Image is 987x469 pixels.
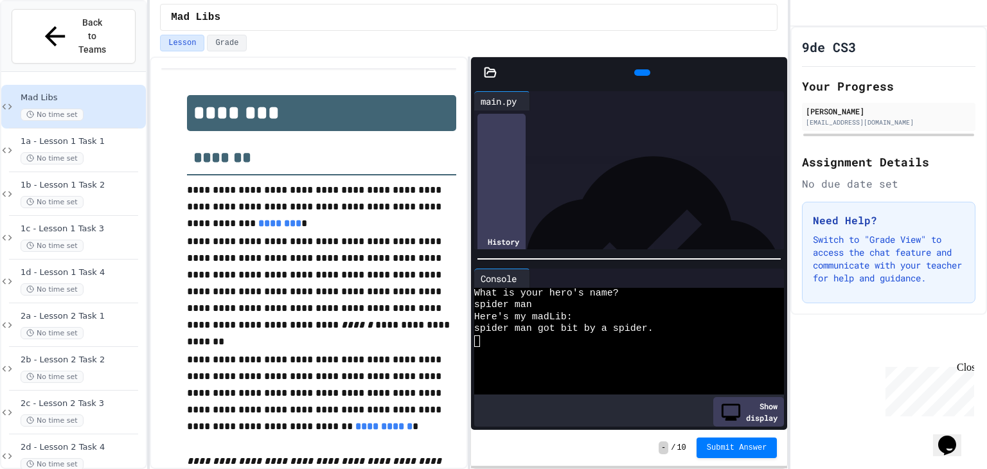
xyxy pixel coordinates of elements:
[880,362,974,416] iframe: chat widget
[21,283,84,296] span: No time set
[813,213,965,228] h3: Need Help?
[677,443,686,453] span: 10
[21,371,84,383] span: No time set
[21,196,84,208] span: No time set
[207,35,247,51] button: Grade
[659,441,668,454] span: -
[21,327,84,339] span: No time set
[12,9,136,64] button: Back to Teams
[160,35,204,51] button: Lesson
[713,397,784,427] div: Show display
[474,299,532,311] span: spider man
[813,233,965,285] p: Switch to "Grade View" to access the chat feature and communicate with your teacher for help and ...
[21,267,143,278] span: 1d - Lesson 1 Task 4
[21,442,143,453] span: 2d - Lesson 2 Task 4
[806,118,972,127] div: [EMAIL_ADDRESS][DOMAIN_NAME]
[21,355,143,366] span: 2b - Lesson 2 Task 2
[697,438,778,458] button: Submit Answer
[21,311,143,322] span: 2a - Lesson 2 Task 1
[21,240,84,252] span: No time set
[707,443,767,453] span: Submit Answer
[806,105,972,117] div: [PERSON_NAME]
[802,176,975,191] div: No due date set
[5,5,89,82] div: Chat with us now!Close
[477,114,526,369] div: History
[474,272,523,285] div: Console
[21,93,143,103] span: Mad Libs
[474,94,523,108] div: main.py
[78,16,108,57] span: Back to Teams
[21,414,84,427] span: No time set
[21,109,84,121] span: No time set
[21,136,143,147] span: 1a - Lesson 1 Task 1
[802,153,975,171] h2: Assignment Details
[474,288,619,299] span: What is your hero's name?
[21,224,143,234] span: 1c - Lesson 1 Task 3
[933,418,974,456] iframe: chat widget
[802,77,975,95] h2: Your Progress
[474,91,530,111] div: main.py
[474,269,530,288] div: Console
[171,10,220,25] span: Mad Libs
[21,180,143,191] span: 1b - Lesson 1 Task 2
[21,152,84,164] span: No time set
[671,443,675,453] span: /
[474,323,654,335] span: spider man got bit by a spider.
[21,398,143,409] span: 2c - Lesson 2 Task 3
[474,312,573,323] span: Here's my madLib:
[802,38,856,56] h1: 9de CS3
